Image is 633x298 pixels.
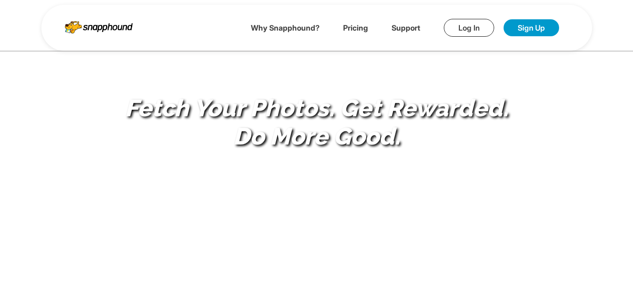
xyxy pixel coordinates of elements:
h1: Fetch Your Photos. Get Rewarded. Do More Good. [119,94,514,151]
a: Why Snapphound? [251,23,320,32]
a: Support [392,23,420,32]
a: Log In [444,19,494,37]
a: Pricing [343,23,368,32]
img: Snapphound Logo [65,17,133,33]
a: Sign Up [504,19,559,36]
